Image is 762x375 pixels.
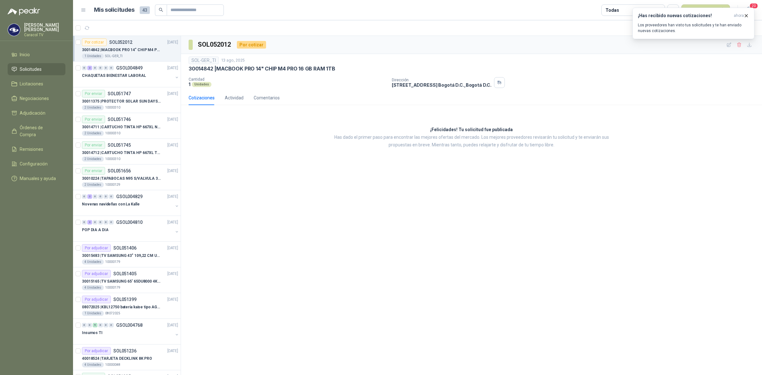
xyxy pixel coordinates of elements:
[73,139,181,164] a: Por enviarSOL051745[DATE] 30014712 |CARTUCHO TINTA HP 667XL TRICOLOR2 Unidades10000310
[82,201,139,207] p: Novenas navideñas con La Kalle
[82,167,105,175] div: Por enviar
[109,323,114,327] div: 0
[82,38,107,46] div: Por cotizar
[82,296,111,303] div: Por adjudicar
[167,245,178,251] p: [DATE]
[189,82,190,87] p: 1
[73,293,181,319] a: Por adjudicarSOL051399[DATE] 08072025 |KBL12750 batería kaise tipo AGM: 12V 75Ah1 Unidades08072025
[109,66,114,70] div: 0
[20,51,30,58] span: Inicio
[82,362,104,367] div: 4 Unidades
[8,122,65,141] a: Órdenes de Compra
[8,143,65,155] a: Remisiones
[113,246,137,250] p: SOL051406
[105,131,120,136] p: 10000310
[167,65,178,71] p: [DATE]
[8,63,65,75] a: Solicitudes
[225,94,244,101] div: Actividad
[82,356,152,362] p: 40018524 | TARJETA DECKLINK 8K PRO
[167,39,178,45] p: [DATE]
[82,73,146,79] p: CHAQUETAS BIENESTAR LABORAL
[116,323,143,327] p: GSOL004768
[24,33,65,37] p: Caracol TV
[167,194,178,200] p: [DATE]
[82,194,87,199] div: 0
[82,66,87,70] div: 0
[237,41,266,49] div: Por cotizar
[167,322,178,328] p: [DATE]
[82,116,105,123] div: Por enviar
[82,321,179,342] a: 0 0 9 0 0 0 GSOL004768[DATE] Insumos TI
[87,194,92,199] div: 2
[116,194,143,199] p: GSOL004829
[749,3,758,9] span: 20
[189,57,219,64] div: SOL-GER_TI
[98,194,103,199] div: 0
[8,92,65,104] a: Negociaciones
[192,82,211,87] div: Unidades
[392,82,491,88] p: [STREET_ADDRESS] Bogotá D.C. , Bogotá D.C.
[73,36,181,62] a: Por cotizarSOL052012[DATE] 30014842 |MACBOOK PRO 14" CHIP M4 PRO 16 GB RAM 1TB1 UnidadesSOL-GER_TI
[167,348,178,354] p: [DATE]
[104,323,108,327] div: 0
[632,8,754,39] button: ¡Has recibido nuevas cotizaciones!ahora Los proveedores han visto tus solicitudes y te han enviad...
[93,194,97,199] div: 0
[159,8,163,12] span: search
[189,94,215,101] div: Cotizaciones
[82,105,104,110] div: 2 Unidades
[430,126,513,134] h3: ¡Felicidades! Tu solicitud fue publicada
[198,40,232,50] h3: SOL052012
[105,105,120,110] p: 10000310
[167,219,178,225] p: [DATE]
[87,323,92,327] div: 0
[82,54,104,59] div: 1 Unidades
[8,158,65,170] a: Configuración
[113,297,137,302] p: SOL051399
[109,194,114,199] div: 0
[73,242,181,267] a: Por adjudicarSOL051406[DATE] 30015483 |TV SAMSUNG 43" 109,22 CM U8000F 4K UHD4 Unidades10000179
[221,57,245,64] p: 13 ago, 2025
[116,66,143,70] p: GSOL004849
[82,47,161,53] p: 30014842 | MACBOOK PRO 14" CHIP M4 PRO 16 GB RAM 1TB
[734,13,744,18] span: ahora
[743,4,754,16] button: 20
[87,220,92,224] div: 2
[87,66,92,70] div: 2
[82,193,179,213] a: 0 2 0 0 0 0 GSOL004829[DATE] Novenas navideñas con La Kalle
[105,259,120,265] p: 10000179
[638,22,749,34] p: Los proveedores han visto tus solicitudes y te han enviado nuevas cotizaciones.
[82,259,104,265] div: 4 Unidades
[189,77,387,82] p: Cantidad
[108,143,131,147] p: SOL051745
[113,349,137,353] p: SOL051236
[20,66,42,73] span: Solicitudes
[167,91,178,97] p: [DATE]
[73,164,181,190] a: Por enviarSOL051656[DATE] 30010224 |TAPABOCAS N95 S/VALVULA 3M 90102 Unidades10000129
[82,304,161,310] p: 08072025 | KBL12750 batería kaise tipo AGM: 12V 75Ah
[93,66,97,70] div: 0
[8,49,65,61] a: Inicio
[82,150,161,156] p: 30014712 | CARTUCHO TINTA HP 667XL TRICOLOR
[82,182,104,187] div: 2 Unidades
[82,131,104,136] div: 2 Unidades
[82,278,161,285] p: 30015165 | TV SAMSUNG 65' 65DU8000 4K UHD LED
[73,87,181,113] a: Por enviarSOL051747[DATE] 30011375 |PROTECTOR SOLAR SUN DAYS LOCION FPS 50 CAJA X 24 UN2 Unidades...
[82,64,179,84] a: 0 2 0 0 0 0 GSOL004849[DATE] CHAQUETAS BIENESTAR LABORAL
[94,5,135,15] h1: Mis solicitudes
[681,4,730,16] button: Nueva solicitud
[167,168,178,174] p: [DATE]
[82,285,104,290] div: 4 Unidades
[109,220,114,224] div: 0
[82,90,105,97] div: Por enviar
[638,13,731,18] h3: ¡Has recibido nuevas cotizaciones!
[98,220,103,224] div: 0
[189,65,335,72] p: 30014842 | MACBOOK PRO 14" CHIP M4 PRO 16 GB RAM 1TB
[109,40,132,44] p: SOL052012
[20,80,43,87] span: Licitaciones
[8,78,65,90] a: Licitaciones
[8,172,65,184] a: Manuales y ayuda
[20,146,43,153] span: Remisiones
[20,124,59,138] span: Órdenes de Compra
[98,66,103,70] div: 0
[98,323,103,327] div: 0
